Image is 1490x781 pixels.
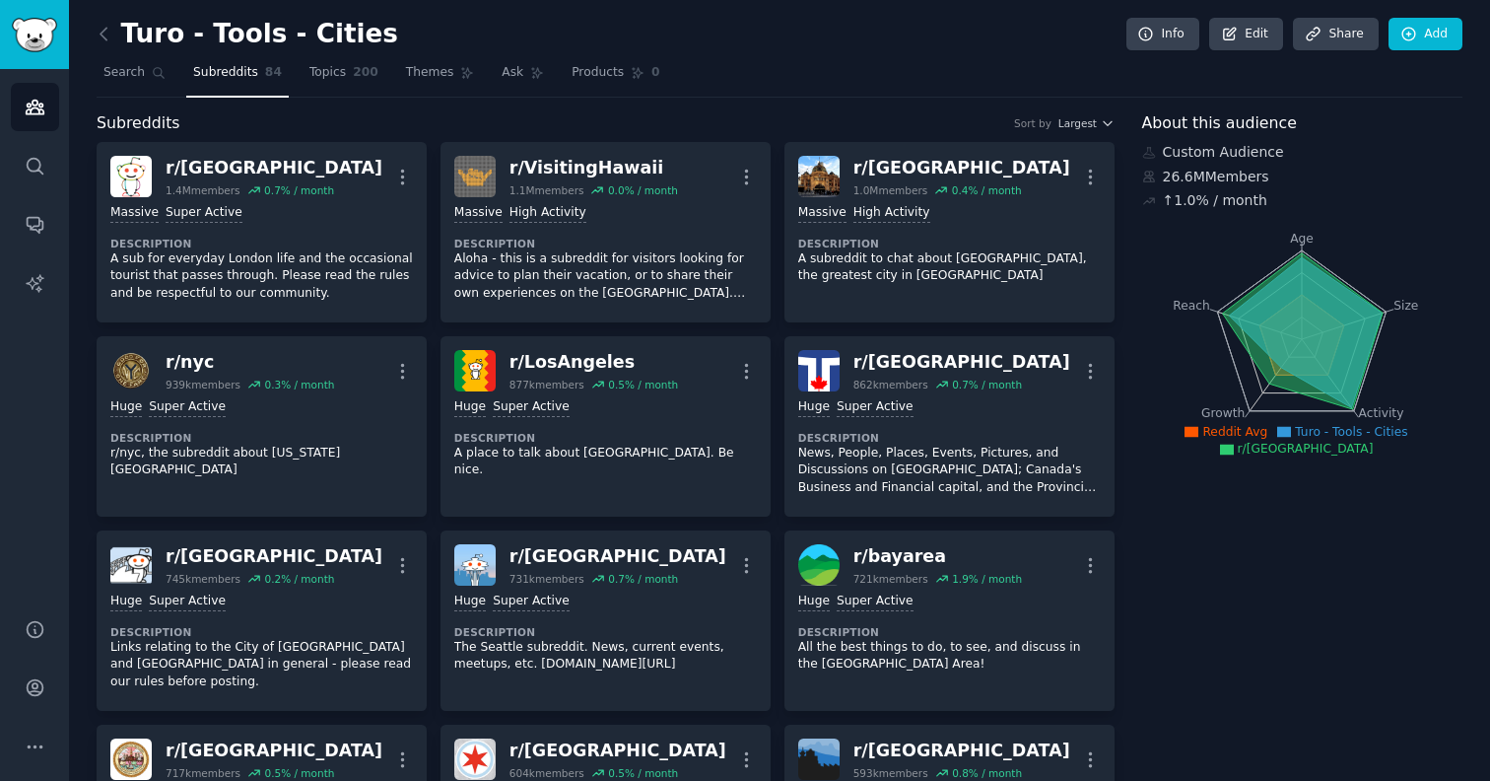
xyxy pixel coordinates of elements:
a: Seattler/[GEOGRAPHIC_DATA]731kmembers0.7% / monthHugeSuper ActiveDescriptionThe Seattle subreddit... [440,531,771,711]
a: Edit [1209,18,1283,51]
div: Huge [798,593,830,611]
div: 1.4M members [166,183,240,197]
div: Huge [454,398,486,417]
button: Largest [1058,116,1115,130]
p: A place to talk about [GEOGRAPHIC_DATA]. Be nice. [454,445,757,479]
dt: Description [110,625,413,639]
p: A subreddit to chat about [GEOGRAPHIC_DATA], the greatest city in [GEOGRAPHIC_DATA] [798,250,1101,285]
div: Massive [798,204,847,223]
span: Products [572,64,624,82]
div: 0.7 % / month [264,183,334,197]
a: bayarear/bayarea721kmembers1.9% / monthHugeSuper ActiveDescriptionAll the best things to do, to s... [784,531,1115,711]
div: 0.7 % / month [952,378,1022,391]
div: 0.3 % / month [264,378,334,391]
a: Add [1388,18,1462,51]
div: r/ bayarea [853,544,1022,569]
div: 1.1M members [509,183,584,197]
a: nycr/nyc939kmembers0.3% / monthHugeSuper ActiveDescriptionr/nyc, the subreddit about [US_STATE][G... [97,336,427,517]
span: Ask [502,64,523,82]
div: r/ [GEOGRAPHIC_DATA] [166,739,382,763]
dt: Description [798,237,1101,250]
p: News, People, Places, Events, Pictures, and Discussions on [GEOGRAPHIC_DATA]; Canada's Business a... [798,445,1101,497]
img: LosAngeles [454,350,496,391]
div: Custom Audience [1142,142,1463,163]
img: boston [110,739,152,780]
div: r/ [GEOGRAPHIC_DATA] [853,739,1070,763]
div: 0.5 % / month [608,766,678,780]
span: Search [103,64,145,82]
p: The Seattle subreddit. News, current events, meetups, etc. [DOMAIN_NAME][URL] [454,639,757,674]
dt: Description [454,237,757,250]
span: Reddit Avg [1202,425,1267,439]
div: 1.0M members [853,183,928,197]
div: r/ [GEOGRAPHIC_DATA] [853,156,1070,180]
div: r/ [GEOGRAPHIC_DATA] [166,544,382,569]
p: All the best things to do, to see, and discuss in the [GEOGRAPHIC_DATA] Area! [798,639,1101,674]
div: High Activity [509,204,586,223]
img: sydney [110,544,152,586]
div: 745k members [166,572,240,586]
a: londonr/[GEOGRAPHIC_DATA]1.4Mmembers0.7% / monthMassiveSuper ActiveDescriptionA sub for everyday ... [97,142,427,322]
a: VisitingHawaiir/VisitingHawaii1.1Mmembers0.0% / monthMassiveHigh ActivityDescriptionAloha - this ... [440,142,771,322]
a: Search [97,57,172,98]
div: 0.2 % / month [264,572,334,586]
a: Info [1126,18,1199,51]
div: 0.4 % / month [952,183,1022,197]
img: nyc [110,350,152,391]
div: 939k members [166,378,240,391]
tspan: Growth [1201,406,1245,420]
div: r/ LosAngeles [509,350,678,375]
span: Subreddits [193,64,258,82]
div: Huge [798,398,830,417]
p: r/nyc, the subreddit about [US_STATE][GEOGRAPHIC_DATA] [110,445,413,479]
div: ↑ 1.0 % / month [1163,190,1267,211]
img: melbourne [798,156,840,197]
div: Huge [110,398,142,417]
img: bayarea [798,544,840,586]
span: Largest [1058,116,1097,130]
a: Share [1293,18,1378,51]
span: 0 [651,64,660,82]
div: 862k members [853,378,928,391]
img: london [110,156,152,197]
img: VisitingHawaii [454,156,496,197]
img: GummySearch logo [12,18,57,52]
a: Ask [495,57,551,98]
div: r/ [GEOGRAPHIC_DATA] [509,739,726,763]
span: 84 [265,64,282,82]
div: Super Active [837,593,914,611]
div: 0.5 % / month [608,378,678,391]
img: chicago [454,739,496,780]
div: 717k members [166,766,240,780]
span: Themes [406,64,454,82]
tspan: Activity [1358,406,1403,420]
div: Massive [110,204,159,223]
div: Super Active [166,204,242,223]
a: torontor/[GEOGRAPHIC_DATA]862kmembers0.7% / monthHugeSuper ActiveDescriptionNews, People, Places,... [784,336,1115,517]
tspan: Age [1290,232,1314,246]
span: r/[GEOGRAPHIC_DATA] [1238,442,1374,456]
img: toronto [798,350,840,391]
div: Super Active [837,398,914,417]
span: Topics [309,64,346,82]
p: Links relating to the City of [GEOGRAPHIC_DATA] and [GEOGRAPHIC_DATA] in general - please read ou... [110,639,413,691]
dt: Description [110,431,413,445]
span: Turo - Tools - Cities [1295,425,1407,439]
div: 0.7 % / month [608,572,678,586]
span: About this audience [1142,111,1297,136]
div: 731k members [509,572,584,586]
tspan: Size [1393,298,1418,312]
a: Subreddits84 [186,57,289,98]
p: A sub for everyday London life and the occasional tourist that passes through. Please read the ru... [110,250,413,303]
div: r/ [GEOGRAPHIC_DATA] [509,544,726,569]
dt: Description [798,625,1101,639]
h2: Turo - Tools - Cities [97,19,398,50]
div: 877k members [509,378,584,391]
img: vancouver [798,739,840,780]
div: 26.6M Members [1142,167,1463,187]
a: LosAngelesr/LosAngeles877kmembers0.5% / monthHugeSuper ActiveDescriptionA place to talk about [GE... [440,336,771,517]
div: 0.5 % / month [264,766,334,780]
div: 1.9 % / month [952,572,1022,586]
div: Super Active [149,593,226,611]
div: r/ nyc [166,350,334,375]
